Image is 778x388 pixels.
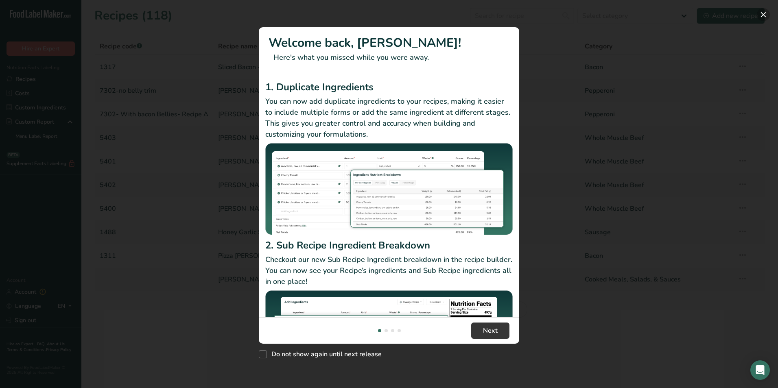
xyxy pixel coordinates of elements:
[269,52,509,63] p: Here's what you missed while you were away.
[483,326,498,336] span: Next
[265,96,513,140] p: You can now add duplicate ingredients to your recipes, making it easier to include multiple forms...
[269,34,509,52] h1: Welcome back, [PERSON_NAME]!
[265,290,513,383] img: Sub Recipe Ingredient Breakdown
[265,143,513,235] img: Duplicate Ingredients
[265,238,513,253] h2: 2. Sub Recipe Ingredient Breakdown
[750,360,770,380] div: Open Intercom Messenger
[267,350,382,358] span: Do not show again until next release
[265,254,513,287] p: Checkout our new Sub Recipe Ingredient breakdown in the recipe builder. You can now see your Reci...
[265,80,513,94] h2: 1. Duplicate Ingredients
[471,323,509,339] button: Next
